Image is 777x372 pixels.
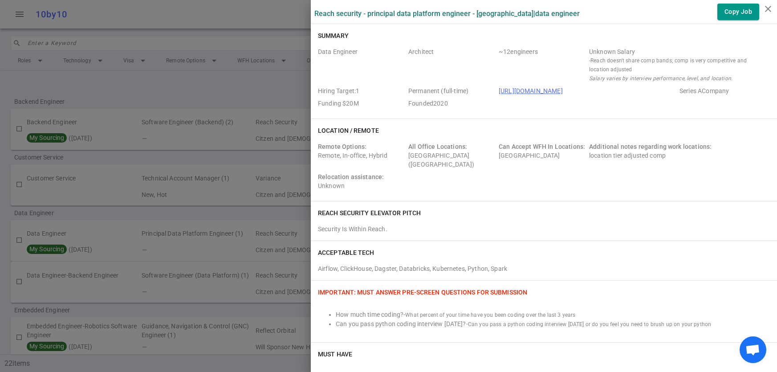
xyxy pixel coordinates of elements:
li: Can you pass python coding interview [DATE]? - [336,319,770,329]
span: Can you pass a python coding interview [DATE] or do you feel you need to brush up on your python [468,321,711,327]
a: [URL][DOMAIN_NAME] [499,87,563,94]
li: How much time coding? - [336,310,770,319]
i: Salary varies by interview performance, level, and location. [589,75,732,82]
h6: Reach Security elevator pitch [318,208,421,217]
div: Airflow, ClickHouse, Dagster, Databricks, Kubernetes, Python, Spark [318,261,770,273]
span: Roles [318,47,405,83]
div: location tier adjusted comp [589,142,766,169]
div: Unknown [318,172,405,190]
span: Employer Stage e.g. Series A [679,86,766,95]
span: Employer Founding [318,99,405,108]
label: Reach Security - Principal Data Platform Engineer - [GEOGRAPHIC_DATA] | Data Engineer [314,9,580,18]
span: Can Accept WFH In Locations: [499,143,585,150]
h6: Summary [318,31,349,40]
div: Remote, In-office, Hybrid [318,142,405,169]
span: Company URL [499,86,676,95]
span: Remote Options: [318,143,366,150]
span: Hiring Target [318,86,405,95]
div: Open chat [740,336,766,363]
span: Job Type [408,86,495,95]
div: [GEOGRAPHIC_DATA] [499,142,586,169]
span: What percent of your time have you been coding over the last 3 years [405,312,575,318]
h6: Location / Remote [318,126,379,135]
span: Level [408,47,495,83]
div: Salary Range [589,47,766,56]
div: Security Is Within Reach. [318,225,770,233]
h6: Must Have [318,350,352,359]
span: All Office Locations: [408,143,467,150]
span: Employer Founded [408,99,495,108]
small: - Reach doesn't share comp bands; comp is very competitive and location adjusted [589,56,766,74]
button: Copy Job [717,4,759,20]
div: [GEOGRAPHIC_DATA] ([GEOGRAPHIC_DATA]) [408,142,495,169]
span: IMPORTANT: Must Answer Pre-screen Questions for Submission [318,289,527,296]
span: Relocation assistance: [318,173,384,180]
h6: ACCEPTABLE TECH [318,248,374,257]
span: Team Count [499,47,586,83]
span: Additional notes regarding work locations: [589,143,712,150]
i: close [763,4,773,14]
